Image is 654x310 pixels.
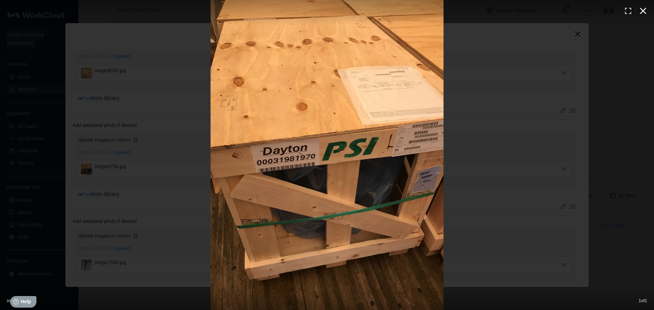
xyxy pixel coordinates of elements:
[639,298,647,303] span: 1 of 1
[7,298,36,303] span: image6758.jpg
[621,3,636,18] button: Enter fullscreen (f)
[636,3,651,18] button: Close (esc)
